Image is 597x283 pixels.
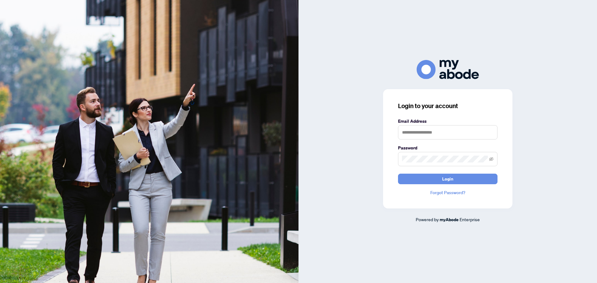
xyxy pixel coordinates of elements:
[442,174,453,184] span: Login
[489,157,493,161] span: eye-invisible
[460,217,480,222] span: Enterprise
[417,60,479,79] img: ma-logo
[398,102,497,110] h3: Login to your account
[416,217,439,222] span: Powered by
[398,174,497,184] button: Login
[398,144,497,151] label: Password
[440,216,459,223] a: myAbode
[398,118,497,125] label: Email Address
[398,189,497,196] a: Forgot Password?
